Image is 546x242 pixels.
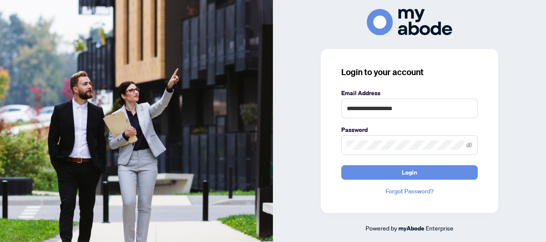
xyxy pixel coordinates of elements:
[341,66,478,78] h3: Login to your account
[426,224,453,232] span: Enterprise
[341,125,478,134] label: Password
[402,166,417,179] span: Login
[398,224,424,233] a: myAbode
[366,224,397,232] span: Powered by
[466,142,472,148] span: eye-invisible
[341,187,478,196] a: Forgot Password?
[341,165,478,180] button: Login
[367,9,452,35] img: ma-logo
[341,88,478,98] label: Email Address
